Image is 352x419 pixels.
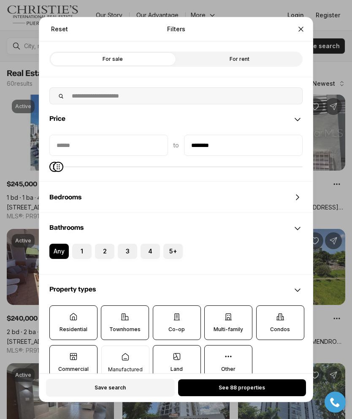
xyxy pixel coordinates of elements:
[46,21,73,38] button: Reset
[214,326,243,333] p: Multi-family
[171,366,183,373] p: Land
[49,162,60,172] span: Minimum
[39,244,313,274] div: Bathrooms
[39,104,313,135] div: Price
[219,384,265,391] span: See 88 properties
[167,26,185,33] p: Filters
[39,182,313,212] div: Bedrooms
[39,275,313,305] div: Property types
[49,115,65,122] span: Price
[49,244,69,259] label: Any
[51,26,68,33] span: Reset
[49,194,81,201] span: Bedrooms
[184,135,302,155] input: priceMax
[118,244,137,259] label: 3
[72,244,92,259] label: 1
[39,213,313,244] div: Bathrooms
[49,52,176,67] label: For sale
[168,326,185,333] p: Co-op
[39,305,313,390] div: Property types
[49,286,96,293] span: Property types
[109,326,141,333] p: Townhomes
[163,244,183,259] label: 5+
[46,379,175,397] button: Save search
[60,326,87,333] p: Residential
[270,326,290,333] p: Condos
[95,384,126,391] span: Save search
[221,366,236,373] p: Other
[39,135,313,181] div: Price
[292,21,309,38] button: Close
[141,244,160,259] label: 4
[53,162,63,172] span: Maximum
[173,142,179,149] span: to
[178,379,306,396] button: See 88 properties
[108,366,143,373] p: Manufactured
[58,366,89,373] p: Commercial
[49,224,84,231] span: Bathrooms
[95,244,114,259] label: 2
[50,135,168,155] input: priceMin
[176,52,303,67] label: For rent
